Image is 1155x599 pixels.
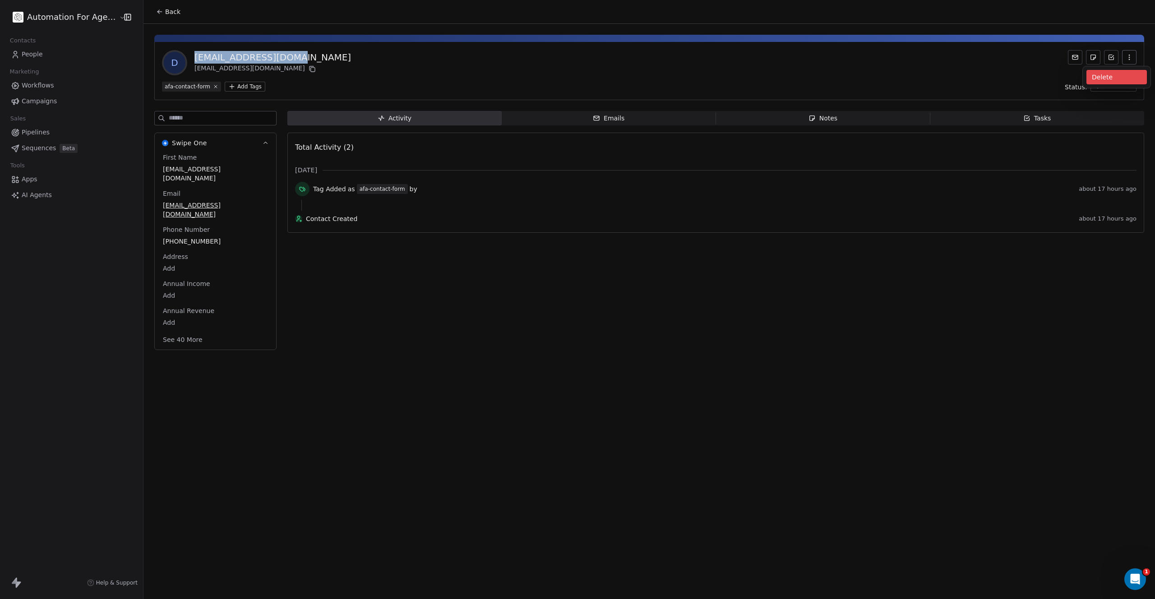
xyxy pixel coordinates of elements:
span: Automation For Agencies [27,11,117,23]
span: Help & Support [96,579,138,586]
span: Beta [60,144,78,153]
a: Pipelines [7,125,136,140]
span: Contacts [6,34,40,47]
span: d [164,52,185,74]
button: Back [151,4,186,20]
button: Swipe OneSwipe One [155,133,276,153]
div: [EMAIL_ADDRESS][DOMAIN_NAME] [194,64,351,74]
span: Back [165,7,180,16]
span: First Name [161,153,199,162]
div: Notes [808,114,837,123]
iframe: Intercom live chat [1124,568,1146,590]
span: Swipe One [172,138,207,147]
span: Campaigns [22,97,57,106]
div: Tasks [1023,114,1051,123]
img: Swipe One [162,140,168,146]
span: Annual Revenue [161,306,216,315]
div: afa-contact-form [360,185,405,193]
span: about 17 hours ago [1079,185,1137,193]
span: 1 [1143,568,1150,576]
a: People [7,47,136,62]
span: Email [161,189,182,198]
span: Add [163,264,268,273]
button: See 40 More [157,332,208,348]
span: Marketing [6,65,43,78]
span: Total Activity (2) [295,143,354,152]
a: AI Agents [7,188,136,203]
a: Workflows [7,78,136,93]
span: [EMAIL_ADDRESS][DOMAIN_NAME] [163,165,268,183]
img: black.png [13,12,23,23]
span: AI Agents [22,190,52,200]
span: Tools [6,159,28,172]
span: [EMAIL_ADDRESS][DOMAIN_NAME] [163,201,268,219]
div: Delete [1086,70,1147,84]
span: Pipelines [22,128,50,137]
span: [PHONE_NUMBER] [163,237,268,246]
span: as [348,184,355,194]
span: about 17 hours ago [1079,215,1137,222]
span: Sales [6,112,30,125]
span: Phone Number [161,225,212,234]
div: Emails [593,114,624,123]
a: Apps [7,172,136,187]
span: Tag Added [313,184,346,194]
span: Add [163,318,268,327]
a: Help & Support [87,579,138,586]
span: [DATE] [295,166,317,175]
button: Add Tags [225,82,265,92]
div: afa-contact-form [165,83,210,91]
a: SequencesBeta [7,141,136,156]
span: Status: [1065,83,1087,92]
span: Contact Created [306,214,1075,223]
span: Workflows [22,81,54,90]
span: Apps [22,175,37,184]
span: Annual Income [161,279,212,288]
span: by [410,184,417,194]
div: [EMAIL_ADDRESS][DOMAIN_NAME] [194,51,351,64]
span: Add [163,291,268,300]
span: People [22,50,43,59]
a: Campaigns [7,94,136,109]
span: Address [161,252,190,261]
div: Swipe OneSwipe One [155,153,276,350]
button: Automation For Agencies [11,9,113,25]
span: Sequences [22,143,56,153]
